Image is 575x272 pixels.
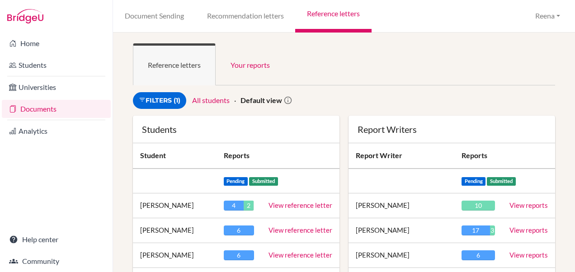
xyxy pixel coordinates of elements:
[133,218,217,243] td: [PERSON_NAME]
[509,251,548,259] a: View reports
[269,251,332,259] a: View reference letter
[133,92,186,109] a: Filters (1)
[487,177,516,186] span: Submitted
[133,243,217,268] td: [PERSON_NAME]
[269,201,332,209] a: View reference letter
[133,43,216,85] a: Reference letters
[224,225,255,235] div: 6
[224,177,248,186] span: Pending
[462,225,490,235] div: 17
[462,177,486,186] span: Pending
[142,125,330,134] div: Students
[490,225,495,235] div: 3
[217,143,340,169] th: Reports
[224,201,244,211] div: 4
[224,250,255,260] div: 6
[462,250,495,260] div: 6
[244,201,254,211] div: 2
[349,218,454,243] td: [PERSON_NAME]
[2,34,111,52] a: Home
[2,230,111,249] a: Help center
[133,193,217,218] td: [PERSON_NAME]
[240,96,282,104] strong: Default view
[192,96,230,104] a: All students
[349,193,454,218] td: [PERSON_NAME]
[2,56,111,74] a: Students
[133,143,217,169] th: Student
[454,143,502,169] th: Reports
[216,43,285,85] a: Your reports
[2,252,111,270] a: Community
[2,78,111,96] a: Universities
[349,243,454,268] td: [PERSON_NAME]
[509,226,548,234] a: View reports
[269,226,332,234] a: View reference letter
[358,125,546,134] div: Report Writers
[249,177,278,186] span: Submitted
[2,100,111,118] a: Documents
[2,122,111,140] a: Analytics
[509,201,548,209] a: View reports
[462,201,495,211] div: 10
[531,8,564,24] button: Reena
[7,9,43,23] img: Bridge-U
[349,143,454,169] th: Report Writer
